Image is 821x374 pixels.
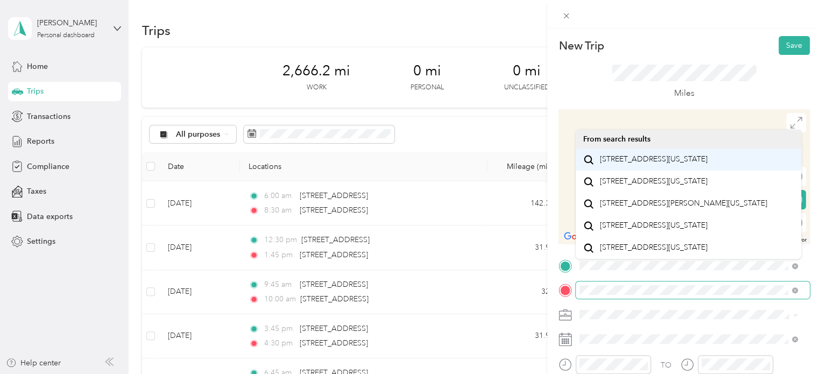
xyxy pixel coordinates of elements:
span: From search results [583,135,650,144]
span: [STREET_ADDRESS][US_STATE] [600,177,707,186]
iframe: Everlance-gr Chat Button Frame [761,314,821,374]
a: Open this area in Google Maps (opens a new window) [561,230,597,244]
div: TO [661,359,671,371]
img: Google [561,230,597,244]
span: [STREET_ADDRESS][US_STATE] [600,243,707,252]
span: [STREET_ADDRESS][US_STATE] [600,154,707,164]
button: Save [778,36,810,55]
span: [STREET_ADDRESS][PERSON_NAME][US_STATE] [600,199,767,208]
span: [STREET_ADDRESS][US_STATE] [600,221,707,230]
p: New Trip [558,38,604,53]
p: Miles [674,87,695,100]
